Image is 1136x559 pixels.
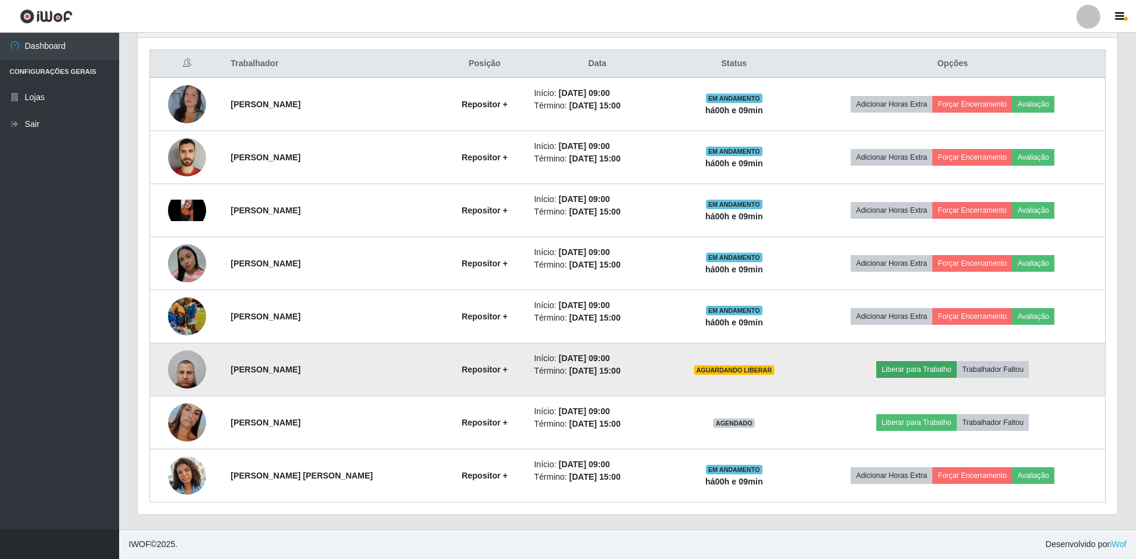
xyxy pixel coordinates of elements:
button: Adicionar Horas Extra [851,202,932,219]
li: Término: [534,471,661,483]
time: [DATE] 15:00 [569,419,621,428]
time: [DATE] 15:00 [569,207,621,216]
strong: há 00 h e 09 min [705,105,763,115]
img: 1742598450745.jpeg [168,63,206,146]
strong: [PERSON_NAME] [231,153,300,162]
img: 1751228336854.jpeg [168,282,206,350]
strong: Repositor + [462,153,508,162]
li: Início: [534,193,661,206]
strong: [PERSON_NAME] [231,100,300,109]
li: Início: [534,352,661,365]
li: Início: [534,458,661,471]
strong: [PERSON_NAME] [231,206,300,215]
img: 1752010613796.jpeg [168,344,206,395]
button: Adicionar Horas Extra [851,255,932,272]
strong: [PERSON_NAME] [231,312,300,321]
span: IWOF [129,539,151,549]
th: Trabalhador [223,50,442,78]
button: Avaliação [1012,255,1054,272]
span: AGENDADO [713,418,755,428]
button: Adicionar Horas Extra [851,467,932,484]
time: [DATE] 09:00 [559,459,610,469]
li: Término: [534,365,661,377]
img: 1756127287806.jpeg [168,244,206,282]
span: EM ANDAMENTO [706,253,762,262]
button: Trabalhador Faltou [957,361,1029,378]
strong: [PERSON_NAME] [231,259,300,268]
span: EM ANDAMENTO [706,306,762,315]
button: Forçar Encerramento [932,202,1012,219]
img: 1748082649324.jpeg [168,200,206,221]
span: EM ANDAMENTO [706,94,762,103]
span: EM ANDAMENTO [706,465,762,474]
strong: há 00 h e 09 min [705,265,763,274]
time: [DATE] 09:00 [559,88,610,98]
strong: Repositor + [462,418,508,427]
span: EM ANDAMENTO [706,200,762,209]
button: Forçar Encerramento [932,255,1012,272]
time: [DATE] 15:00 [569,154,621,163]
li: Início: [534,299,661,312]
img: CoreUI Logo [20,9,73,24]
th: Data [527,50,668,78]
li: Término: [534,153,661,165]
time: [DATE] 15:00 [569,313,621,322]
strong: Repositor + [462,365,508,374]
button: Avaliação [1012,202,1054,219]
li: Início: [534,140,661,153]
time: [DATE] 09:00 [559,300,610,310]
img: 1744568230995.jpeg [168,138,206,176]
time: [DATE] 09:00 [559,406,610,416]
time: [DATE] 09:00 [559,353,610,363]
li: Término: [534,206,661,218]
time: [DATE] 09:00 [559,141,610,151]
span: Desenvolvido por [1045,538,1126,551]
button: Avaliação [1012,467,1054,484]
button: Avaliação [1012,96,1054,113]
time: [DATE] 09:00 [559,194,610,204]
th: Posição [443,50,527,78]
li: Término: [534,259,661,271]
button: Forçar Encerramento [932,96,1012,113]
th: Opções [800,50,1105,78]
li: Início: [534,87,661,100]
li: Início: [534,246,661,259]
strong: Repositor + [462,312,508,321]
li: Início: [534,405,661,418]
li: Término: [534,312,661,324]
button: Avaliação [1012,149,1054,166]
strong: Repositor + [462,206,508,215]
strong: há 00 h e 09 min [705,318,763,327]
img: 1756127045599.jpeg [168,395,206,451]
button: Forçar Encerramento [932,308,1012,325]
button: Adicionar Horas Extra [851,308,932,325]
button: Avaliação [1012,308,1054,325]
button: Forçar Encerramento [932,149,1012,166]
time: [DATE] 15:00 [569,101,621,110]
time: [DATE] 09:00 [559,247,610,257]
strong: há 00 h e 09 min [705,159,763,168]
th: Status [668,50,800,78]
button: Trabalhador Faltou [957,414,1029,431]
button: Liberar para Trabalho [876,361,957,378]
button: Adicionar Horas Extra [851,96,932,113]
strong: Repositor + [462,471,508,480]
span: AGUARDANDO LIBERAR [694,365,774,375]
a: iWof [1110,539,1126,549]
time: [DATE] 15:00 [569,472,621,482]
strong: [PERSON_NAME] [231,365,300,374]
strong: [PERSON_NAME] [231,418,300,427]
time: [DATE] 15:00 [569,260,621,269]
time: [DATE] 15:00 [569,366,621,375]
strong: Repositor + [462,259,508,268]
strong: há 00 h e 09 min [705,477,763,486]
strong: Repositor + [462,100,508,109]
img: 1756217660333.jpeg [168,450,206,501]
button: Forçar Encerramento [932,467,1012,484]
li: Término: [534,418,661,430]
button: Adicionar Horas Extra [851,149,932,166]
strong: há 00 h e 09 min [705,212,763,221]
strong: [PERSON_NAME] [PERSON_NAME] [231,471,373,480]
span: © 2025 . [129,538,178,551]
span: EM ANDAMENTO [706,147,762,156]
